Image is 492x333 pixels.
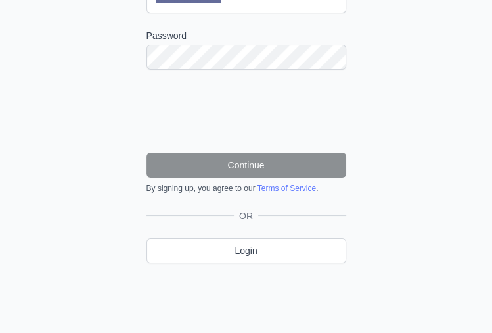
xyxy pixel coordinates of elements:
label: Password [146,29,346,42]
span: OR [234,209,258,222]
div: By signing up, you agree to our . [146,183,346,193]
a: Login [146,238,346,263]
iframe: reCAPTCHA [146,86,346,137]
button: Continue [146,153,346,178]
a: Terms of Service [257,184,316,193]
